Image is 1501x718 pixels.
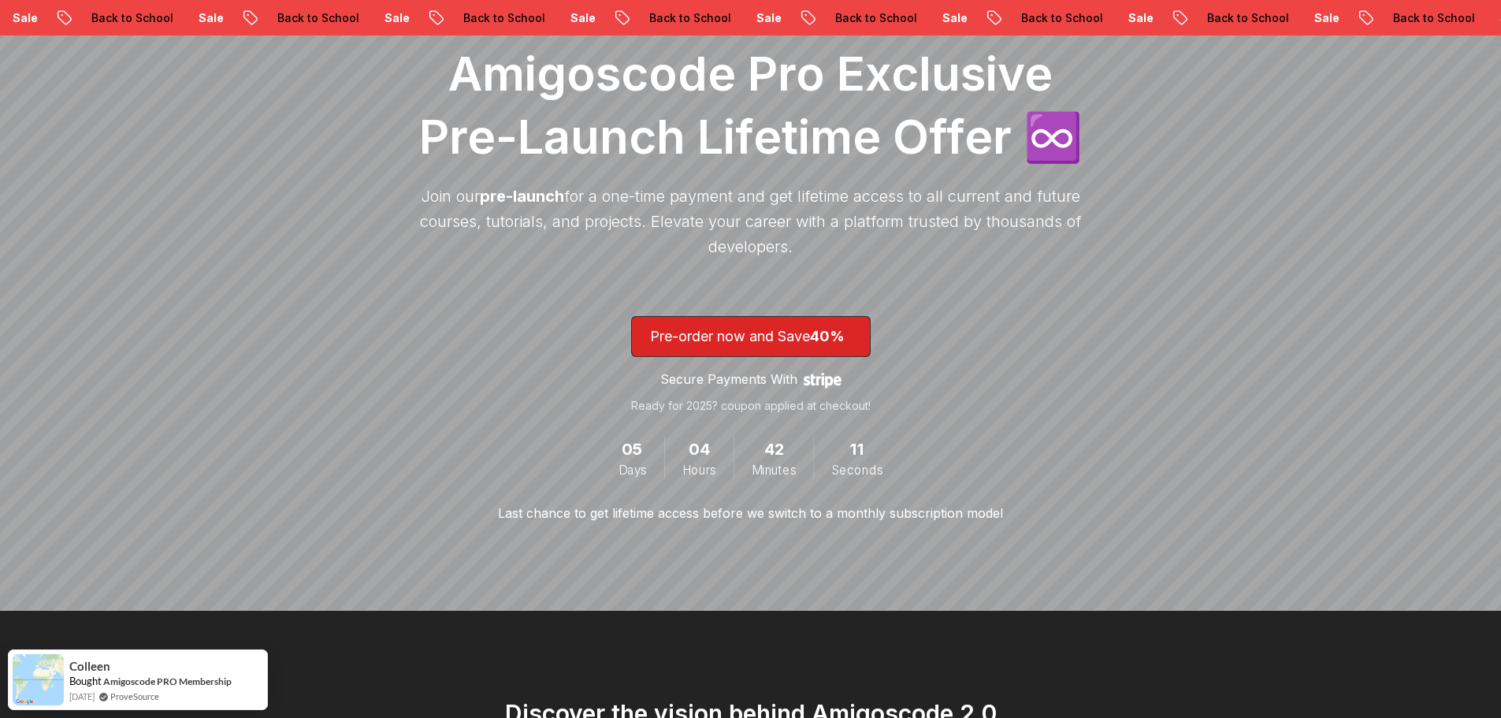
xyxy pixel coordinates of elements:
[979,10,1087,26] p: Back to School
[480,187,564,206] span: pre-launch
[650,326,852,348] p: Pre-order now and Save
[103,675,232,687] a: Amigoscode PRO Membership
[831,461,882,478] span: Seconds
[689,437,711,462] span: 4 Hours
[660,370,797,389] p: Secure Payments With
[622,437,644,462] span: 5 Days
[793,10,901,26] p: Back to School
[412,184,1090,259] p: Join our for a one-time payment and get lifetime access to all current and future courses, tutori...
[752,461,796,478] span: Minutes
[607,10,715,26] p: Back to School
[1273,10,1323,26] p: Sale
[157,10,207,26] p: Sale
[810,328,845,344] span: 40%
[850,437,864,462] span: 11 Seconds
[619,461,647,478] span: Days
[110,690,159,703] a: ProveSource
[1165,10,1273,26] p: Back to School
[422,10,529,26] p: Back to School
[682,461,716,478] span: Hours
[69,690,95,703] span: [DATE]
[1351,10,1458,26] p: Back to School
[1087,10,1137,26] p: Sale
[529,10,579,26] p: Sale
[901,10,951,26] p: Sale
[764,437,784,462] span: 42 Minutes
[498,504,1003,523] p: Last chance to get lifetime access before we switch to a monthly subscription model
[236,10,343,26] p: Back to School
[50,10,157,26] p: Back to School
[631,398,871,414] p: Ready for 2025? coupon applied at checkout!
[631,316,871,414] a: lifetime-access
[412,42,1090,168] h1: Amigoscode Pro Exclusive Pre-Launch Lifetime Offer ♾️
[343,10,393,26] p: Sale
[69,675,102,687] span: Bought
[715,10,765,26] p: Sale
[13,654,64,705] img: provesource social proof notification image
[69,660,110,673] span: Colleen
